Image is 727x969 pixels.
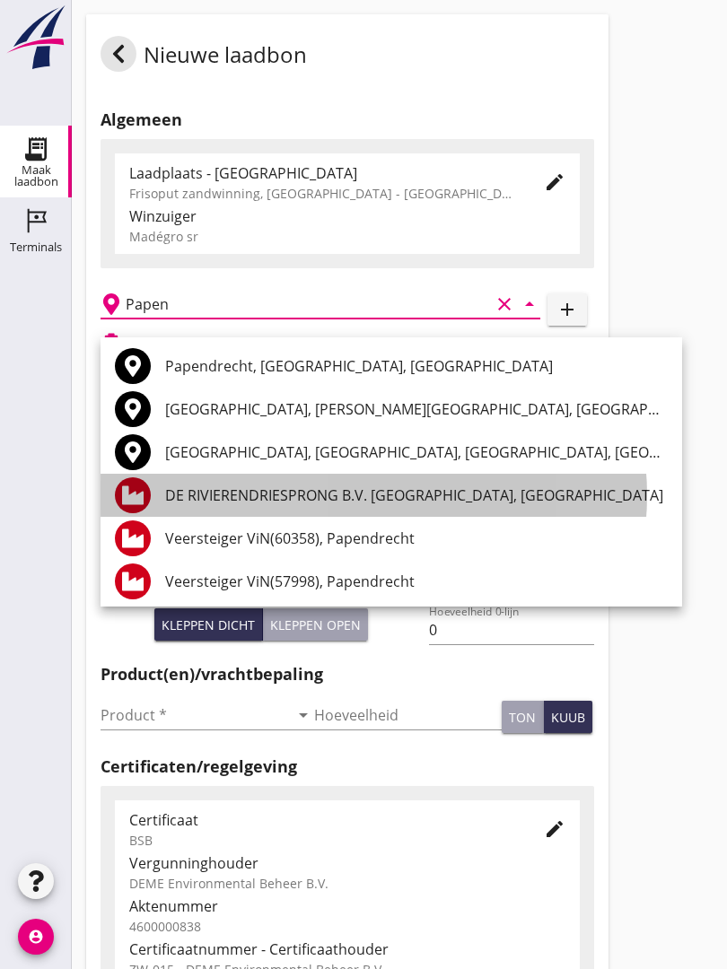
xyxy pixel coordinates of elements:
[494,293,515,315] i: clear
[129,938,565,960] div: Certificaatnummer - Certificaathouder
[101,755,594,779] h2: Certificaten/regelgeving
[509,708,536,727] div: ton
[551,708,585,727] div: kuub
[101,36,307,79] div: Nieuwe laadbon
[129,809,515,831] div: Certificaat
[129,334,221,350] h2: Beladen vaartuig
[314,701,503,729] input: Hoeveelheid
[270,615,361,634] div: Kleppen open
[129,184,515,203] div: Frisoput zandwinning, [GEOGRAPHIC_DATA] - [GEOGRAPHIC_DATA].
[293,704,314,726] i: arrow_drop_down
[165,398,668,420] div: [GEOGRAPHIC_DATA], [PERSON_NAME][GEOGRAPHIC_DATA], [GEOGRAPHIC_DATA], [GEOGRAPHIC_DATA]
[4,4,68,71] img: logo-small.a267ee39.svg
[544,701,592,733] button: kuub
[129,205,565,227] div: Winzuiger
[101,108,594,132] h2: Algemeen
[154,608,263,641] button: Kleppen dicht
[544,818,565,840] i: edit
[165,441,668,463] div: [GEOGRAPHIC_DATA], [GEOGRAPHIC_DATA], [GEOGRAPHIC_DATA], [GEOGRAPHIC_DATA]
[263,608,368,641] button: Kleppen open
[18,919,54,955] i: account_circle
[556,299,578,320] i: add
[519,293,540,315] i: arrow_drop_down
[129,917,565,936] div: 4600000838
[10,241,62,253] div: Terminals
[129,162,515,184] div: Laadplaats - [GEOGRAPHIC_DATA]
[129,227,565,246] div: Madégro sr
[129,895,565,917] div: Aktenummer
[165,528,668,549] div: Veersteiger ViN(60358), Papendrecht
[129,874,565,893] div: DEME Environmental Beheer B.V.
[129,852,565,874] div: Vergunninghouder
[126,290,490,319] input: Losplaats
[101,662,594,686] h2: Product(en)/vrachtbepaling
[502,701,544,733] button: ton
[165,355,668,377] div: Papendrecht, [GEOGRAPHIC_DATA], [GEOGRAPHIC_DATA]
[129,831,515,850] div: BSB
[162,615,255,634] div: Kleppen dicht
[101,701,289,729] input: Product *
[165,571,668,592] div: Veersteiger ViN(57998), Papendrecht
[429,615,593,644] input: Hoeveelheid 0-lijn
[544,171,565,193] i: edit
[165,484,668,506] div: DE RIVIERENDRIESPRONG B.V. [GEOGRAPHIC_DATA], [GEOGRAPHIC_DATA]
